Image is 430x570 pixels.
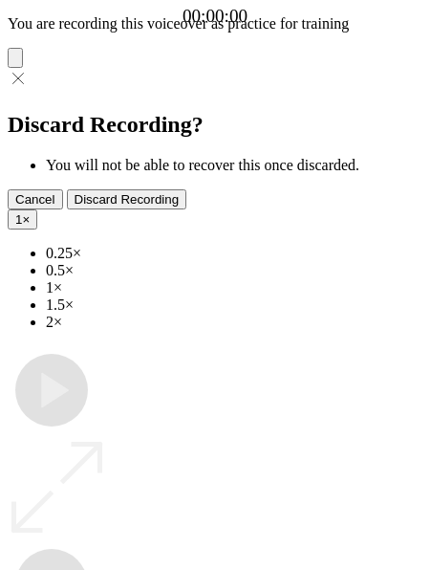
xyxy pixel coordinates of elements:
li: 1.5× [46,296,422,314]
a: 00:00:00 [183,6,247,27]
p: You are recording this voiceover as practice for training [8,15,422,33]
button: Cancel [8,189,63,209]
li: You will not be able to recover this once discarded. [46,157,422,174]
li: 0.5× [46,262,422,279]
span: 1 [15,212,22,227]
li: 0.25× [46,245,422,262]
li: 1× [46,279,422,296]
button: 1× [8,209,37,230]
button: Discard Recording [67,189,187,209]
h2: Discard Recording? [8,112,422,138]
li: 2× [46,314,422,331]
